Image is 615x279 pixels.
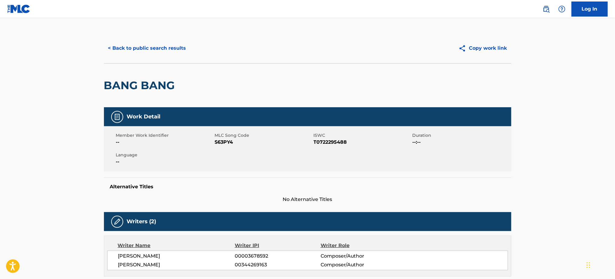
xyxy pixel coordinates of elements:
[321,242,399,249] div: Writer Role
[459,45,469,52] img: Copy work link
[235,252,320,260] span: 00003678592
[556,3,568,15] div: Help
[104,79,178,92] h2: BANG BANG
[116,152,213,158] span: Language
[321,261,399,268] span: Composer/Author
[127,218,156,225] h5: Writers (2)
[314,132,411,139] span: ISWC
[572,2,608,17] a: Log In
[118,252,235,260] span: [PERSON_NAME]
[454,41,511,56] button: Copy work link
[558,5,566,13] img: help
[235,261,320,268] span: 00344269163
[7,5,30,13] img: MLC Logo
[114,113,121,121] img: Work Detail
[118,242,235,249] div: Writer Name
[321,252,399,260] span: Composer/Author
[127,113,161,120] h5: Work Detail
[543,5,550,13] img: search
[215,139,312,146] span: S63PY4
[104,196,511,203] span: No Alternative Titles
[413,132,510,139] span: Duration
[540,3,552,15] a: Public Search
[116,158,213,165] span: --
[587,256,590,274] div: Drag
[110,184,505,190] h5: Alternative Titles
[235,242,321,249] div: Writer IPI
[413,139,510,146] span: --:--
[215,132,312,139] span: MLC Song Code
[104,41,190,56] button: < Back to public search results
[114,218,121,225] img: Writers
[314,139,411,146] span: T0722295488
[116,132,213,139] span: Member Work Identifier
[118,261,235,268] span: [PERSON_NAME]
[116,139,213,146] span: --
[585,250,615,279] iframe: Chat Widget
